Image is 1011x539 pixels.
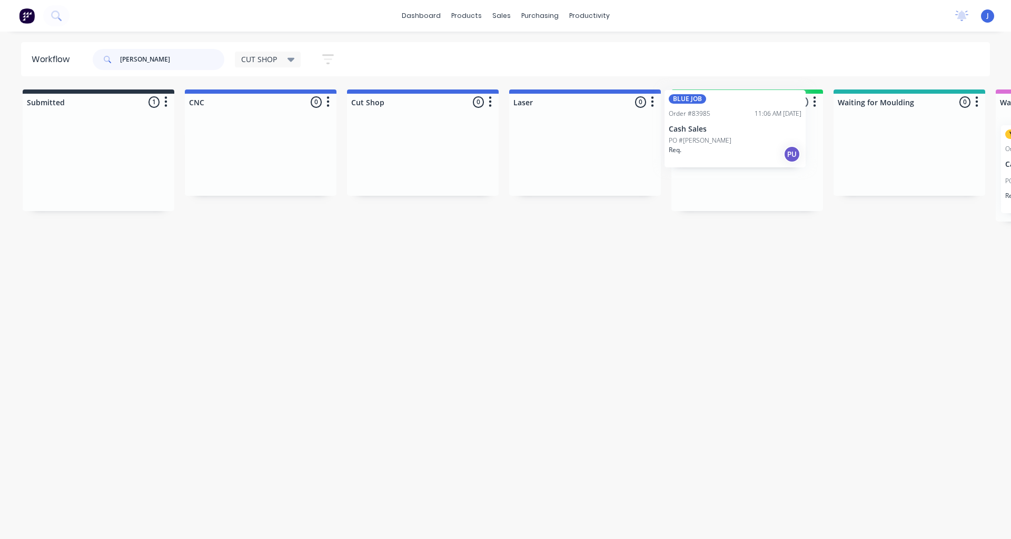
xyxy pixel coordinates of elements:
[564,8,615,24] div: productivity
[32,53,75,66] div: Workflow
[397,8,446,24] a: dashboard
[487,8,516,24] div: sales
[516,8,564,24] div: purchasing
[446,8,487,24] div: products
[987,11,989,21] span: J
[241,54,277,65] span: CUT SHOP
[19,8,35,24] img: Factory
[120,49,224,70] input: Search for orders...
